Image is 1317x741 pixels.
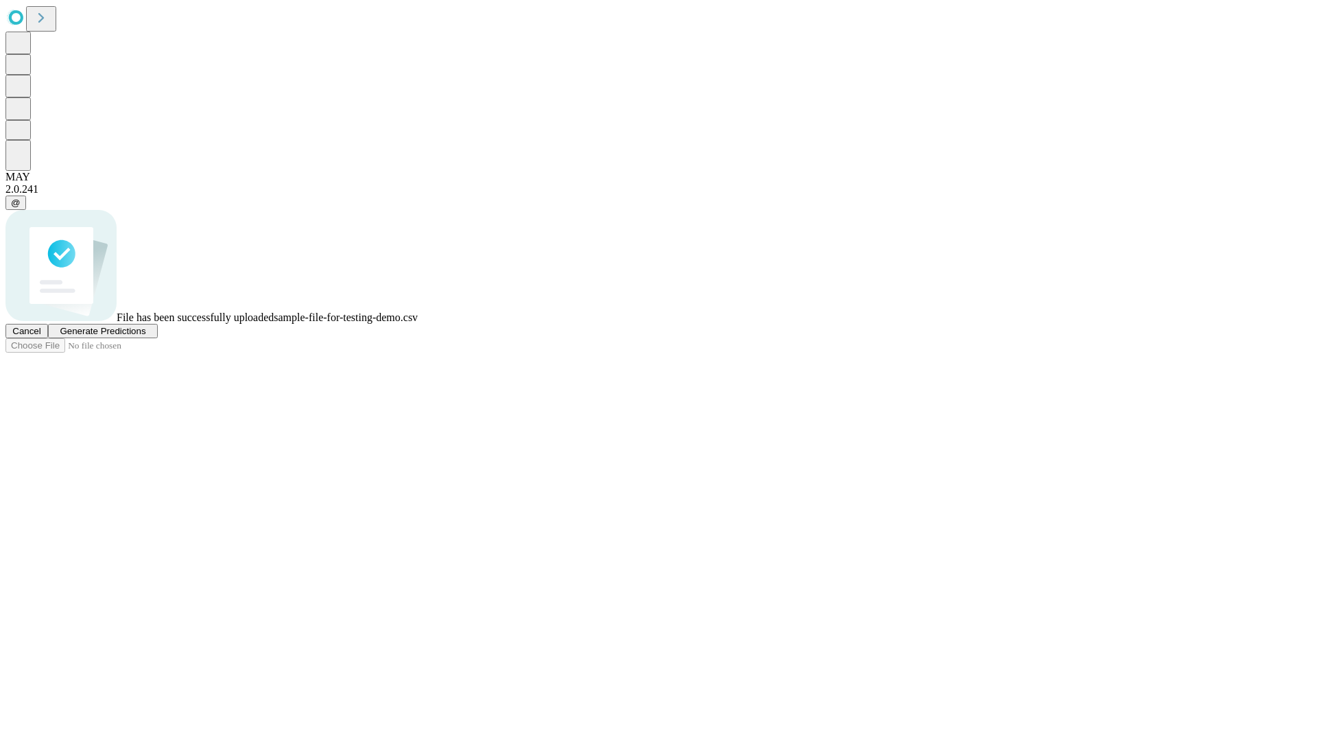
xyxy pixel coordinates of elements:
button: @ [5,196,26,210]
span: File has been successfully uploaded [117,311,274,323]
button: Generate Predictions [48,324,158,338]
span: sample-file-for-testing-demo.csv [274,311,418,323]
span: Cancel [12,326,41,336]
div: MAY [5,171,1312,183]
span: Generate Predictions [60,326,145,336]
button: Cancel [5,324,48,338]
span: @ [11,198,21,208]
div: 2.0.241 [5,183,1312,196]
